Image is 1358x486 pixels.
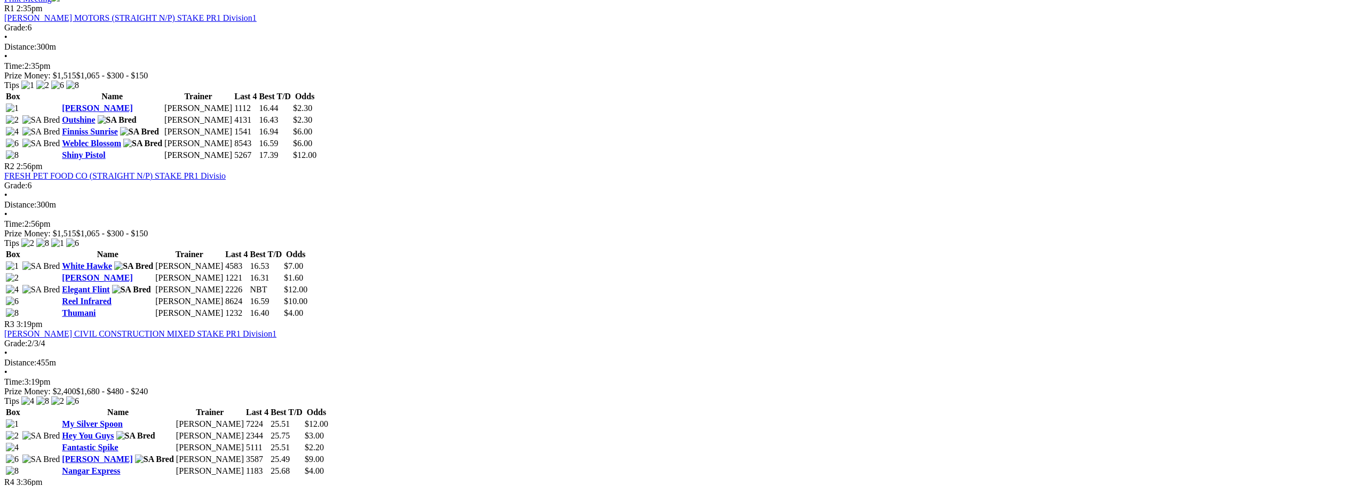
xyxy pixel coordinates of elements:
[62,285,109,294] a: Elegant Flint
[62,308,96,317] a: Thumani
[21,81,34,90] img: 1
[22,127,60,137] img: SA Bred
[4,396,19,405] span: Tips
[225,261,248,272] td: 4583
[6,285,19,294] img: 4
[4,81,19,90] span: Tips
[4,320,14,329] span: R3
[36,238,49,248] img: 8
[51,238,64,248] img: 1
[283,249,308,260] th: Odds
[4,219,25,228] span: Time:
[22,431,60,441] img: SA Bred
[155,261,224,272] td: [PERSON_NAME]
[17,320,43,329] span: 3:19pm
[245,431,269,441] td: 2344
[4,181,28,190] span: Grade:
[6,150,19,160] img: 8
[4,387,1354,396] div: Prize Money: $2,400
[4,181,1354,190] div: 6
[250,296,283,307] td: 16.59
[245,442,269,453] td: 5111
[62,431,114,440] a: Hey You Guys
[76,229,148,238] span: $1,065 - $300 - $150
[66,81,79,90] img: 8
[66,238,79,248] img: 6
[4,42,1354,52] div: 300m
[62,273,132,282] a: [PERSON_NAME]
[62,455,132,464] a: [PERSON_NAME]
[164,115,233,125] td: [PERSON_NAME]
[4,42,36,51] span: Distance:
[245,454,269,465] td: 3587
[62,297,112,306] a: Reel Infrared
[270,431,303,441] td: 25.75
[62,103,132,113] a: [PERSON_NAME]
[17,162,43,171] span: 2:56pm
[234,115,257,125] td: 4131
[120,127,159,137] img: SA Bred
[250,261,283,272] td: 16.53
[62,150,105,160] a: Shiny Pistol
[284,308,303,317] span: $4.00
[4,358,36,367] span: Distance:
[270,442,303,453] td: 25.51
[164,103,233,114] td: [PERSON_NAME]
[17,4,43,13] span: 2:35pm
[164,126,233,137] td: [PERSON_NAME]
[155,249,224,260] th: Trainer
[234,150,257,161] td: 5267
[116,431,155,441] img: SA Bred
[4,61,1354,71] div: 2:35pm
[293,115,312,124] span: $2.30
[6,261,19,271] img: 1
[123,139,162,148] img: SA Bred
[51,81,64,90] img: 6
[225,249,248,260] th: Last 4
[4,33,7,42] span: •
[176,454,244,465] td: [PERSON_NAME]
[6,419,19,429] img: 1
[51,396,64,406] img: 2
[305,466,324,475] span: $4.00
[176,407,244,418] th: Trainer
[62,127,117,136] a: Finniss Sunrise
[6,115,19,125] img: 2
[4,329,276,338] a: [PERSON_NAME] CIVIL CONSTRUCTION MIXED STAKE PR1 Division1
[304,407,329,418] th: Odds
[293,139,312,148] span: $6.00
[4,162,14,171] span: R2
[305,431,324,440] span: $3.00
[66,396,79,406] img: 6
[258,91,291,102] th: Best T/D
[176,466,244,476] td: [PERSON_NAME]
[4,238,19,248] span: Tips
[6,92,20,101] span: Box
[6,455,19,464] img: 6
[62,419,123,428] a: My Silver Spoon
[4,368,7,377] span: •
[4,219,1354,229] div: 2:56pm
[112,285,151,294] img: SA Bred
[4,339,28,348] span: Grade:
[234,91,257,102] th: Last 4
[234,138,257,149] td: 8543
[6,103,19,113] img: 1
[305,419,328,428] span: $12.00
[4,23,1354,33] div: 6
[62,466,120,475] a: Nangar Express
[135,455,174,464] img: SA Bred
[61,91,163,102] th: Name
[6,308,19,318] img: 8
[6,297,19,306] img: 6
[245,407,269,418] th: Last 4
[155,308,224,318] td: [PERSON_NAME]
[4,200,1354,210] div: 300m
[270,454,303,465] td: 25.49
[36,81,49,90] img: 2
[155,284,224,295] td: [PERSON_NAME]
[4,71,1354,81] div: Prize Money: $1,515
[258,150,291,161] td: 17.39
[293,150,316,160] span: $12.00
[6,443,19,452] img: 4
